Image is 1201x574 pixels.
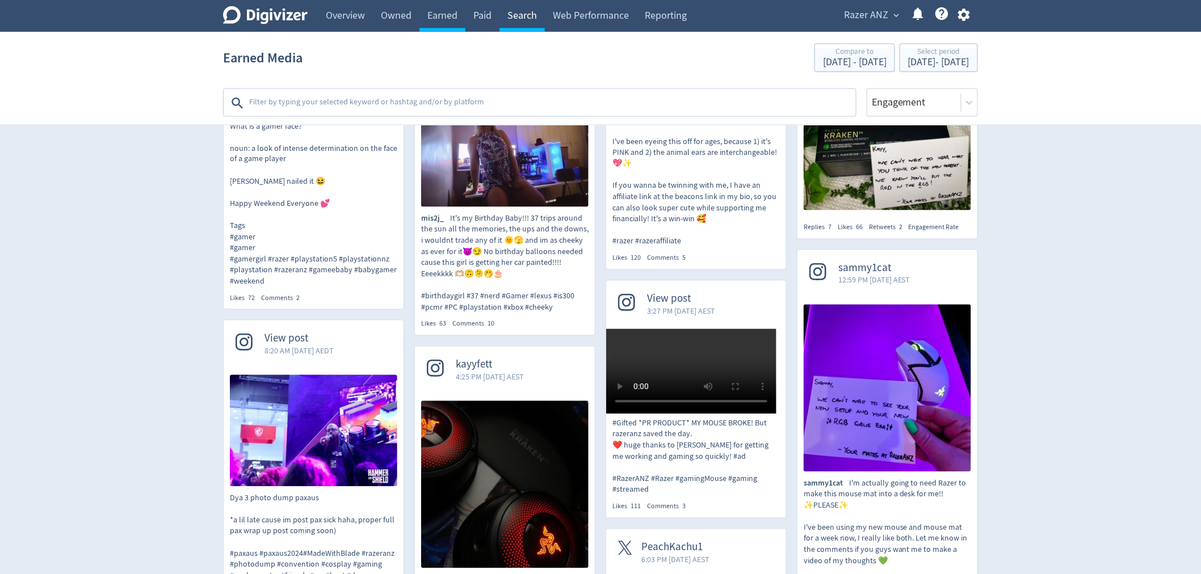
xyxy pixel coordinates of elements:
[828,223,832,232] span: 7
[612,418,780,496] p: #Gifted *PR PRODUCT* MY MOUSE BROKE! But razeranz saved the day. ❤️ huge thanks to [PERSON_NAME] ...
[804,305,971,472] img: I'm actually going to need Razer to make this mouse mat into a desk for me!! ✨PLEASE✨ I've been u...
[804,478,849,489] span: sammy1cat
[230,121,397,288] p: What is a gamer face? noun: a look of intense determination on the face of a game player [PERSON_...
[804,223,838,233] div: Replies
[838,275,910,286] span: 12:59 PM [DATE] AEST
[230,294,261,303] div: Likes
[248,294,255,303] span: 72
[647,293,715,306] span: View post
[823,57,887,67] div: [DATE] - [DATE]
[264,332,334,345] span: View post
[840,6,902,24] button: Razer ANZ
[230,375,397,486] img: Dya 3 photo dump paxaus *a lil late cause im post pax sick haha, proper full pax wrap up post com...
[264,345,334,357] span: 8:20 AM [DATE] AEDT
[421,213,589,313] p: It's my Birthday Baby!!! 37 trips around the sun all the memories, the ups and the downs, i would...
[631,254,641,263] span: 120
[844,6,888,24] span: Razer ANZ
[900,44,978,72] button: Select period[DATE]- [DATE]
[909,223,959,233] div: Engagement Rate
[908,57,969,67] div: [DATE] - [DATE]
[647,502,692,512] div: Comments
[682,254,686,263] span: 5
[838,262,910,275] span: sammy1cat
[891,10,901,20] span: expand_more
[612,254,647,263] div: Likes
[223,40,303,76] h1: Earned Media
[647,306,715,317] span: 3:27 PM [DATE] AEST
[612,502,647,512] div: Likes
[421,401,589,568] img: The RGB on this headset is to die for!!!! Like are you KIDDING?!? 🖤 Kraken V4 Headset from razera...
[421,213,450,225] span: mis2j_
[421,82,589,207] img: It's my Birthday Baby!!! 37 trips around the sun all the memories, the ups and the downs, i would...
[261,294,306,303] div: Comments
[856,223,863,232] span: 66
[641,541,709,554] span: PeachKachu1
[647,254,692,263] div: Comments
[439,319,446,328] span: 63
[814,44,895,72] button: Compare to[DATE] - [DATE]
[415,27,595,329] a: mis2j_11:27 AM [DATE] AESTIt's my Birthday Baby!!! 37 trips around the sun all the memories, the ...
[612,103,780,247] p: I finally got my hands on the Razer Kraken Kitty V2 Pro headset! 🌸 I've been eyeing this off for ...
[296,294,300,303] span: 2
[869,223,909,233] div: Retweets
[641,554,709,565] span: 6:03 PM [DATE] AEST
[631,502,641,511] span: 111
[452,319,501,329] div: Comments
[456,372,524,383] span: 4:25 PM [DATE] AEST
[838,223,869,233] div: Likes
[488,319,494,328] span: 10
[606,281,786,512] a: View post3:27 PM [DATE] AEST#Gifted *PR PRODUCT* MY MOUSE BROKE! But razeranz saved the day. ❤️ h...
[908,48,969,57] div: Select period
[456,358,524,372] span: kayyfett
[899,223,902,232] span: 2
[823,48,887,57] div: Compare to
[682,502,686,511] span: 3
[421,319,452,329] div: Likes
